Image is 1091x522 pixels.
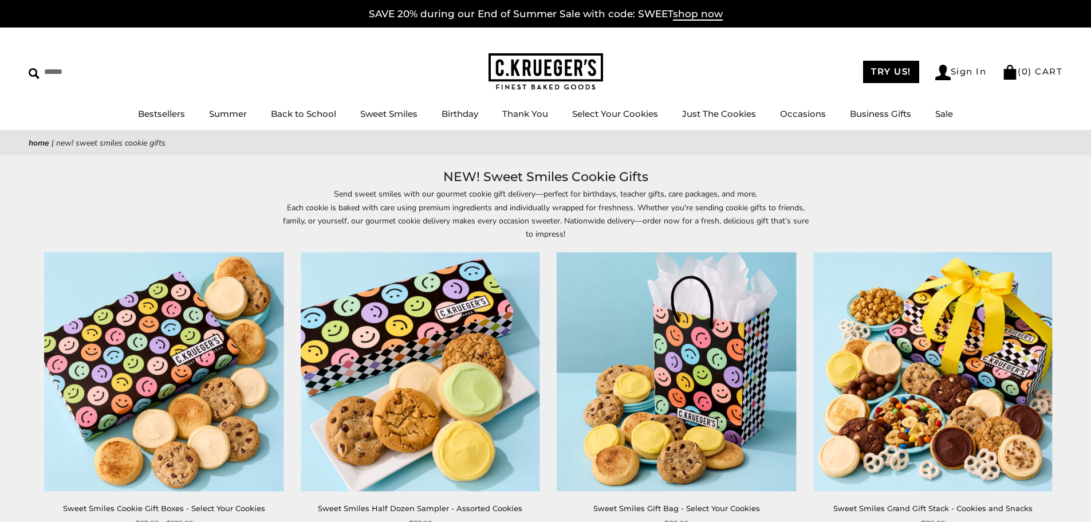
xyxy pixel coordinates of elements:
img: Sweet Smiles Half Dozen Sampler - Assorted Cookies [301,252,539,491]
span: | [52,138,54,148]
img: Account [935,65,951,80]
a: Bestsellers [138,108,185,119]
img: Sweet Smiles Grand Gift Stack - Cookies and Snacks [813,252,1052,491]
a: Sweet Smiles Grand Gift Stack - Cookies and Snacks [833,504,1033,513]
a: Business Gifts [850,108,911,119]
a: SAVE 20% during our End of Summer Sale with code: SWEETshop now [369,8,723,21]
img: Sweet Smiles Cookie Gift Boxes - Select Your Cookies [45,252,283,491]
h1: NEW! Sweet Smiles Cookie Gifts [46,167,1045,187]
a: Sale [935,108,953,119]
input: Search [29,63,165,81]
a: (0) CART [1002,66,1062,77]
a: Sign In [935,65,987,80]
span: shop now [673,8,723,21]
nav: breadcrumbs [29,136,1062,150]
a: Sweet Smiles [360,108,418,119]
a: TRY US! [863,61,919,83]
p: Send sweet smiles with our gourmet cookie gift delivery—perfect for birthdays, teacher gifts, car... [282,187,809,240]
a: Birthday [442,108,478,119]
img: Sweet Smiles Gift Bag - Select Your Cookies [557,252,796,491]
img: Bag [1002,65,1018,80]
a: Back to School [271,108,336,119]
img: C.KRUEGER'S [489,53,603,91]
a: Just The Cookies [682,108,756,119]
a: Thank You [502,108,548,119]
span: NEW! Sweet Smiles Cookie Gifts [56,138,166,148]
img: Search [29,68,40,79]
a: Sweet Smiles Gift Bag - Select Your Cookies [593,504,760,513]
a: Sweet Smiles Cookie Gift Boxes - Select Your Cookies [63,504,265,513]
a: Select Your Cookies [572,108,658,119]
span: 0 [1022,66,1029,77]
a: Sweet Smiles Half Dozen Sampler - Assorted Cookies [318,504,522,513]
a: Home [29,138,49,148]
a: Summer [209,108,247,119]
a: Occasions [780,108,826,119]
